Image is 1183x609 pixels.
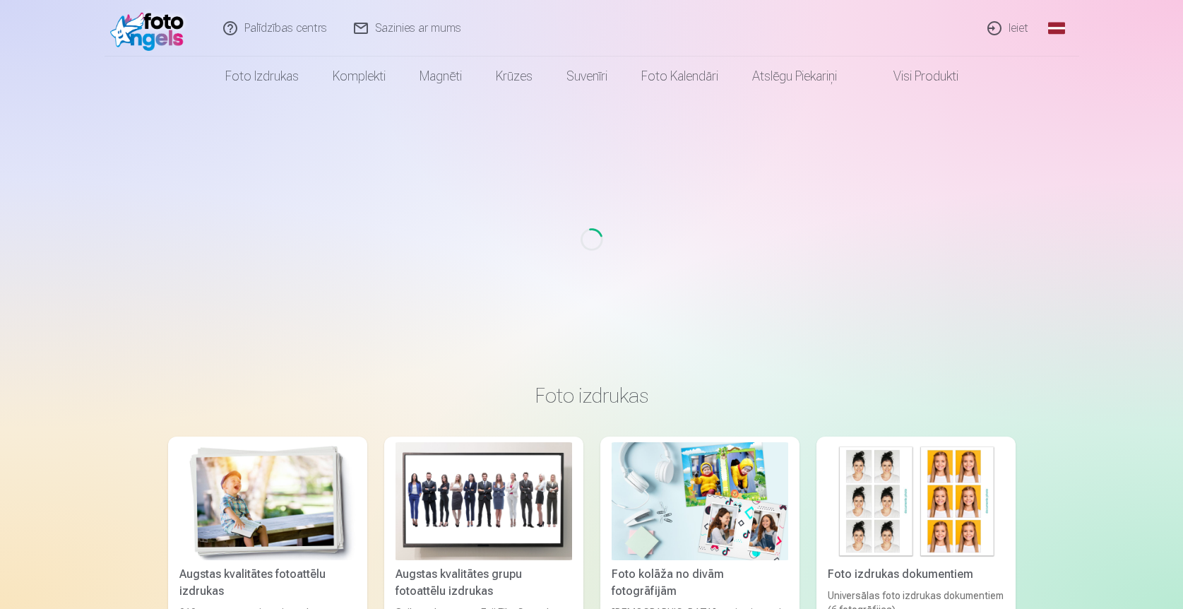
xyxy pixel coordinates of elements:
[612,442,788,560] img: Foto kolāža no divām fotogrāfijām
[208,57,316,96] a: Foto izdrukas
[179,442,356,560] img: Augstas kvalitātes fotoattēlu izdrukas
[179,383,1004,408] h3: Foto izdrukas
[822,566,1010,583] div: Foto izdrukas dokumentiem
[390,566,578,600] div: Augstas kvalitātes grupu fotoattēlu izdrukas
[396,442,572,560] img: Augstas kvalitātes grupu fotoattēlu izdrukas
[854,57,975,96] a: Visi produkti
[606,566,794,600] div: Foto kolāža no divām fotogrāfijām
[624,57,735,96] a: Foto kalendāri
[828,442,1004,560] img: Foto izdrukas dokumentiem
[479,57,549,96] a: Krūzes
[316,57,403,96] a: Komplekti
[174,566,362,600] div: Augstas kvalitātes fotoattēlu izdrukas
[110,6,191,51] img: /fa1
[403,57,479,96] a: Magnēti
[735,57,854,96] a: Atslēgu piekariņi
[549,57,624,96] a: Suvenīri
